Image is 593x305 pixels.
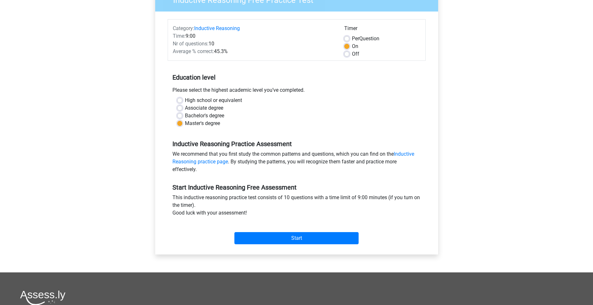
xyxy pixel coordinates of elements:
div: 45.3% [168,48,339,55]
span: Average % correct: [173,48,214,54]
h5: Start Inductive Reasoning Free Assessment [172,184,421,191]
label: Master's degree [185,120,220,127]
label: Off [352,50,359,58]
span: Per [352,35,359,42]
label: Associate degree [185,104,223,112]
div: We recommend that you first study the common patterns and questions, which you can find on the . ... [168,150,426,176]
div: Please select the highest academic level you’ve completed. [168,86,426,97]
div: This inductive reasoning practice test consists of 10 questions with a time limit of 9:00 minutes... [168,194,426,219]
div: 9:00 [168,32,339,40]
h5: Inductive Reasoning Practice Assessment [172,140,421,148]
h5: Education level [172,71,421,84]
label: High school or equivalent [185,97,242,104]
input: Start [234,232,359,244]
label: Question [352,35,379,43]
span: Time: [173,33,186,39]
a: Inductive Reasoning [194,25,240,31]
div: 10 [168,40,339,48]
span: Category: [173,25,194,31]
label: On [352,43,358,50]
div: Timer [344,25,421,35]
label: Bachelor's degree [185,112,224,120]
span: Nr of questions: [173,41,209,47]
